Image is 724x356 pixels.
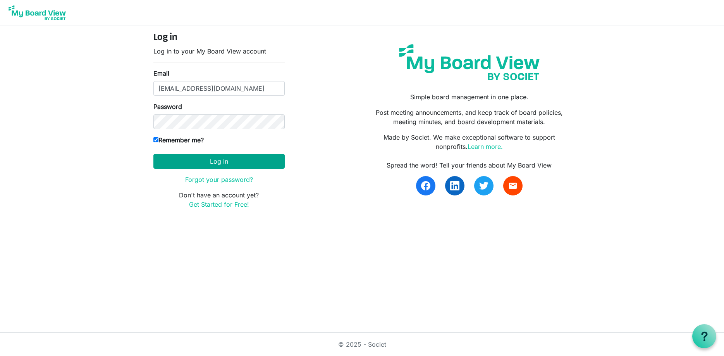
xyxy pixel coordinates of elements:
label: Email [153,69,169,78]
p: Made by Societ. We make exceptional software to support nonprofits. [368,133,571,151]
img: twitter.svg [479,181,488,190]
a: email [503,176,523,195]
button: Log in [153,154,285,169]
a: Get Started for Free! [189,200,249,208]
p: Don't have an account yet? [153,190,285,209]
div: Spread the word! Tell your friends about My Board View [368,161,571,170]
p: Simple board management in one place. [368,92,571,102]
a: © 2025 - Societ [338,340,386,348]
img: My Board View Logo [6,3,68,22]
input: Remember me? [153,137,158,142]
p: Post meeting announcements, and keep track of board policies, meeting minutes, and board developm... [368,108,571,126]
p: Log in to your My Board View account [153,47,285,56]
a: Learn more. [468,143,503,150]
img: my-board-view-societ.svg [393,38,545,86]
label: Password [153,102,182,111]
a: Forgot your password? [185,176,253,183]
label: Remember me? [153,135,204,145]
h4: Log in [153,32,285,43]
img: linkedin.svg [450,181,459,190]
span: email [508,181,518,190]
img: facebook.svg [421,181,430,190]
